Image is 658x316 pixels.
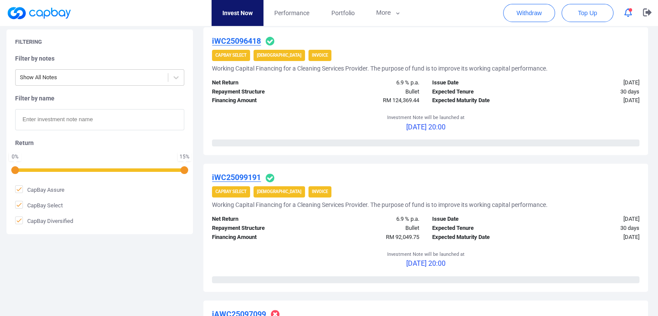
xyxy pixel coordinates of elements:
button: Top Up [562,4,613,22]
strong: [DEMOGRAPHIC_DATA] [257,189,302,194]
div: Issue Date [426,78,536,87]
div: 6.9 % p.a. [316,78,426,87]
div: 30 days [536,87,646,97]
div: [DATE] [536,96,646,105]
span: Performance [274,8,309,18]
div: Issue Date [426,215,536,224]
strong: Invoice [312,189,328,194]
strong: [DEMOGRAPHIC_DATA] [257,53,302,58]
strong: Invoice [312,53,328,58]
div: 30 days [536,224,646,233]
div: Bullet [316,224,426,233]
div: Expected Tenure [426,87,536,97]
div: 15 % [180,154,189,159]
h5: Working Capital Financing for a Cleaning Services Provider. The purpose of fund is to improve its... [212,201,548,209]
span: CapBay Diversified [15,216,73,225]
h5: Filter by name [15,94,184,102]
div: Financing Amount [205,96,315,105]
span: Top Up [578,9,597,17]
p: Investment Note will be launched at [387,114,465,122]
div: Expected Tenure [426,224,536,233]
div: Bullet [316,87,426,97]
strong: CapBay Select [215,53,247,58]
span: RM 124,369.44 [383,97,419,103]
span: CapBay Assure [15,185,64,194]
strong: CapBay Select [215,189,247,194]
div: Repayment Structure [205,87,315,97]
div: 6.9 % p.a. [316,215,426,224]
input: Enter investment note name [15,109,184,130]
button: Withdraw [503,4,555,22]
span: CapBay Select [15,201,63,210]
div: Repayment Structure [205,224,315,233]
div: 0 % [11,154,19,159]
div: Expected Maturity Date [426,96,536,105]
div: [DATE] [536,78,646,87]
span: RM 92,049.75 [386,234,419,240]
h5: Filtering [15,38,42,46]
h5: Working Capital Financing for a Cleaning Services Provider. The purpose of fund is to improve its... [212,64,548,72]
div: Net Return [205,215,315,224]
div: Net Return [205,78,315,87]
div: Expected Maturity Date [426,233,536,242]
span: Portfolio [331,8,354,18]
p: [DATE] 20:00 [387,258,465,269]
p: Investment Note will be launched at [387,251,465,258]
u: iWC25099191 [212,173,261,182]
div: [DATE] [536,233,646,242]
p: [DATE] 20:00 [387,122,465,133]
div: Financing Amount [205,233,315,242]
h5: Return [15,139,184,147]
h5: Filter by notes [15,55,184,62]
div: [DATE] [536,215,646,224]
u: iWC25096418 [212,36,261,45]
